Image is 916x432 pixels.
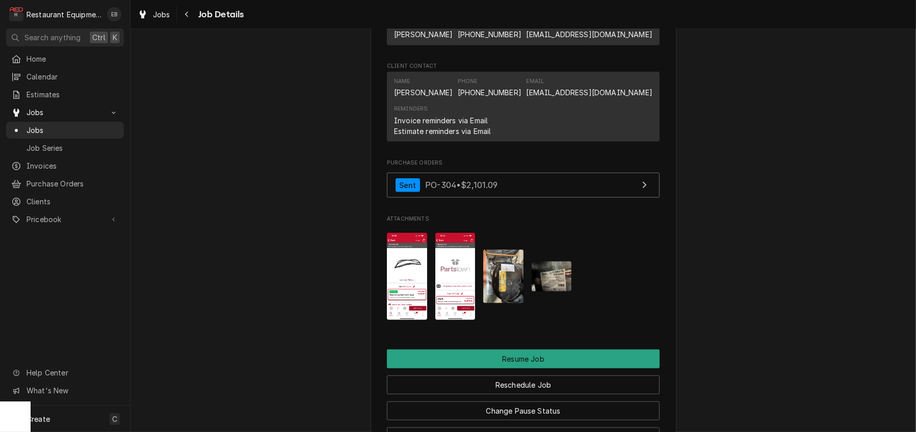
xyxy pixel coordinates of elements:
span: Job Series [27,143,119,153]
span: C [112,414,117,424]
span: Job Details [195,8,244,21]
span: Home [27,53,119,64]
span: Client Contact [387,62,660,70]
div: Name [394,77,410,86]
div: Reminders [394,105,428,113]
span: Search anything [24,32,81,43]
span: Clients [27,196,119,207]
a: Jobs [134,6,174,23]
div: Purchase Orders [387,159,660,203]
a: Clients [6,193,124,210]
a: View Purchase Order [387,173,660,198]
a: Go to Help Center [6,364,124,381]
div: EB [107,7,121,21]
span: Invoices [27,160,119,171]
div: Button Group Row [387,368,660,394]
div: [PERSON_NAME] [394,29,453,40]
button: Navigate back [179,6,195,22]
span: Jobs [27,107,103,118]
div: [PERSON_NAME] [394,87,453,98]
span: What's New [27,385,118,396]
button: Resume Job [387,349,660,368]
button: Search anythingCtrlK [6,29,124,46]
img: COqXHNGzSpCs9gxU0Ich [387,233,427,320]
div: R [9,7,23,21]
div: Attachments [387,215,660,328]
span: Create [27,415,50,423]
div: Email [527,77,652,98]
span: Estimates [27,89,119,100]
a: Go to Pricebook [6,211,124,228]
div: Restaurant Equipment Diagnostics's Avatar [9,7,23,21]
a: Go to What's New [6,382,124,399]
a: [EMAIL_ADDRESS][DOMAIN_NAME] [527,88,652,97]
span: K [113,32,117,43]
a: [PHONE_NUMBER] [458,88,521,97]
img: YjiUrZR6RguHwH4V5Mqi [483,250,524,303]
a: [PHONE_NUMBER] [458,30,521,39]
a: Calendar [6,68,124,85]
span: Jobs [27,125,119,136]
span: Attachments [387,225,660,328]
a: Purchase Orders [6,175,124,192]
span: PO-304 • $2,101.09 [425,180,498,190]
div: Email [527,77,544,86]
span: Purchase Orders [387,159,660,167]
div: Name [394,19,453,40]
div: Sent [396,178,420,192]
div: Button Group Row [387,394,660,420]
div: Email [527,19,652,40]
div: Phone [458,77,521,98]
div: Contact [387,14,660,45]
span: Purchase Orders [27,178,119,189]
div: Name [394,77,453,98]
span: Pricebook [27,214,103,225]
span: Jobs [153,9,170,20]
div: Estimate reminders via Email [394,126,491,137]
div: Phone [458,77,478,86]
a: Job Series [6,140,124,156]
div: Client Contact [387,62,660,146]
a: Jobs [6,122,124,139]
div: Phone [458,19,521,40]
span: Help Center [27,367,118,378]
span: Attachments [387,215,660,223]
div: Button Group Row [387,349,660,368]
div: Invoice reminders via Email [394,115,488,126]
div: Reminders [394,105,491,136]
div: Client Contact List [387,72,660,146]
span: Calendar [27,71,119,82]
div: Restaurant Equipment Diagnostics [27,9,101,20]
button: Reschedule Job [387,375,660,394]
a: Estimates [6,86,124,103]
span: Ctrl [92,32,106,43]
a: [EMAIL_ADDRESS][DOMAIN_NAME] [527,30,652,39]
a: Go to Jobs [6,104,124,121]
img: n2EyxaiMT36xV6wcTb5t [435,233,476,320]
a: Home [6,50,124,67]
img: 5kQyiPbPR6syC03agtWS [532,261,572,291]
div: Job Contact List [387,14,660,49]
div: Emily Bird's Avatar [107,7,121,21]
div: Contact [387,72,660,142]
button: Change Pause Status [387,401,660,420]
a: Invoices [6,157,124,174]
